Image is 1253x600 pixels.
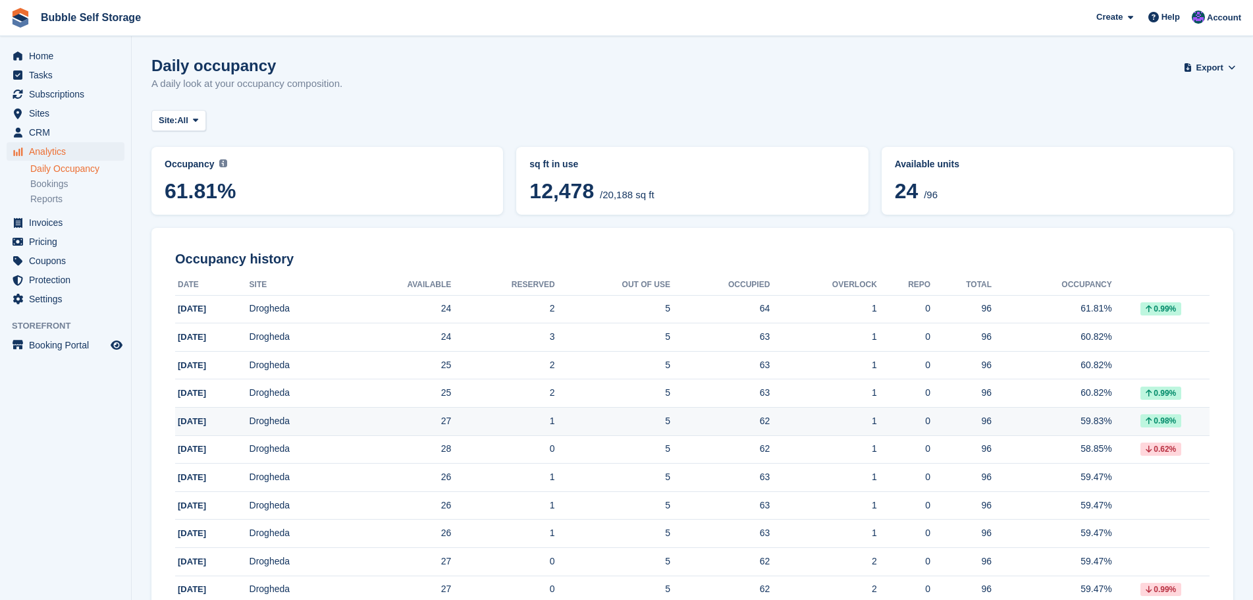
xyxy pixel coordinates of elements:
[7,66,124,84] a: menu
[109,337,124,353] a: Preview store
[178,472,206,482] span: [DATE]
[7,290,124,308] a: menu
[29,47,108,65] span: Home
[1096,11,1123,24] span: Create
[11,8,30,28] img: stora-icon-8386f47178a22dfd0bd8f6a31ec36ba5ce8667c1dd55bd0f319d3a0aa187defe.svg
[151,76,342,92] p: A daily look at your occupancy composition.
[992,275,1112,296] th: Occupancy
[1140,443,1181,456] div: 0.62%
[451,351,554,379] td: 2
[930,295,992,323] td: 96
[165,159,214,169] span: Occupancy
[451,408,554,436] td: 1
[555,295,670,323] td: 5
[770,470,877,484] div: 1
[7,252,124,270] a: menu
[1186,57,1233,78] button: Export
[29,66,108,84] span: Tasks
[877,470,930,484] div: 0
[992,520,1112,548] td: 59.47%
[29,271,108,289] span: Protection
[451,520,554,548] td: 1
[250,379,346,408] td: Drogheda
[250,408,346,436] td: Drogheda
[877,386,930,400] div: 0
[29,336,108,354] span: Booking Portal
[178,501,206,510] span: [DATE]
[930,379,992,408] td: 96
[175,275,250,296] th: Date
[930,351,992,379] td: 96
[877,358,930,372] div: 0
[877,275,930,296] th: Repo
[895,179,919,203] span: 24
[29,252,108,270] span: Coupons
[877,526,930,540] div: 0
[1140,387,1181,400] div: 0.99%
[451,323,554,352] td: 3
[451,295,554,323] td: 2
[175,252,1210,267] h2: Occupancy history
[7,213,124,232] a: menu
[770,582,877,596] div: 2
[178,360,206,370] span: [DATE]
[1207,11,1241,24] span: Account
[346,351,452,379] td: 25
[555,435,670,464] td: 5
[770,302,877,315] div: 1
[451,491,554,520] td: 1
[346,295,452,323] td: 24
[151,110,206,132] button: Site: All
[451,379,554,408] td: 2
[451,275,554,296] th: Reserved
[250,491,346,520] td: Drogheda
[895,157,1220,171] abbr: Current percentage of units occupied or overlocked
[555,275,670,296] th: Out of Use
[670,442,770,456] div: 62
[770,442,877,456] div: 1
[178,332,206,342] span: [DATE]
[178,444,206,454] span: [DATE]
[670,275,770,296] th: Occupied
[877,414,930,428] div: 0
[346,379,452,408] td: 25
[529,179,594,203] span: 12,478
[992,491,1112,520] td: 59.47%
[7,104,124,123] a: menu
[992,548,1112,576] td: 59.47%
[178,416,206,426] span: [DATE]
[992,464,1112,492] td: 59.47%
[250,435,346,464] td: Drogheda
[770,330,877,344] div: 1
[7,142,124,161] a: menu
[670,499,770,512] div: 63
[7,85,124,103] a: menu
[451,464,554,492] td: 1
[1140,583,1181,596] div: 0.99%
[992,323,1112,352] td: 60.82%
[346,548,452,576] td: 27
[930,408,992,436] td: 96
[30,193,124,205] a: Reports
[29,142,108,161] span: Analytics
[930,548,992,576] td: 96
[7,271,124,289] a: menu
[770,555,877,568] div: 2
[877,555,930,568] div: 0
[346,275,452,296] th: Available
[877,302,930,315] div: 0
[877,330,930,344] div: 0
[770,414,877,428] div: 1
[930,275,992,296] th: Total
[555,408,670,436] td: 5
[346,435,452,464] td: 28
[992,435,1112,464] td: 58.85%
[7,336,124,354] a: menu
[346,491,452,520] td: 26
[177,114,188,127] span: All
[670,526,770,540] div: 63
[346,520,452,548] td: 26
[250,295,346,323] td: Drogheda
[1196,61,1223,74] span: Export
[555,323,670,352] td: 5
